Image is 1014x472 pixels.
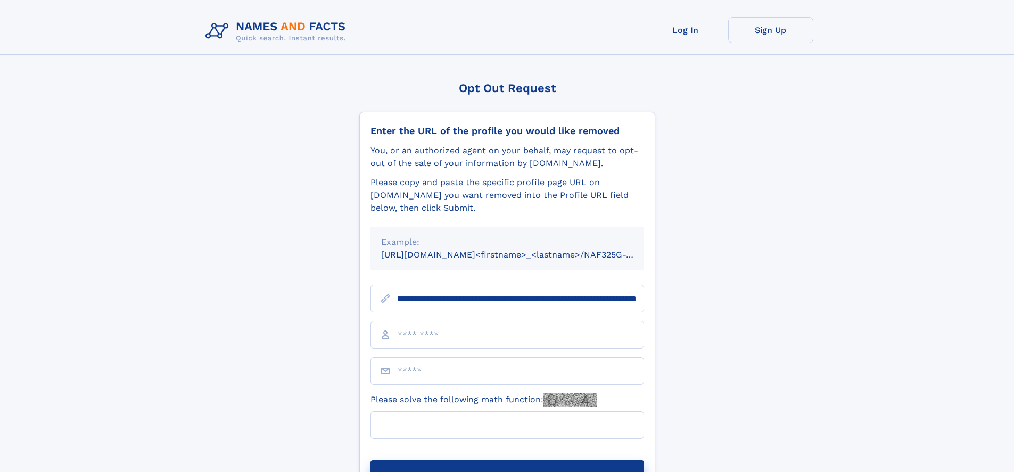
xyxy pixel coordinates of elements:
[370,125,644,137] div: Enter the URL of the profile you would like removed
[359,81,655,95] div: Opt Out Request
[370,144,644,170] div: You, or an authorized agent on your behalf, may request to opt-out of the sale of your informatio...
[381,250,664,260] small: [URL][DOMAIN_NAME]<firstname>_<lastname>/NAF325G-xxxxxxxx
[201,17,355,46] img: Logo Names and Facts
[370,176,644,214] div: Please copy and paste the specific profile page URL on [DOMAIN_NAME] you want removed into the Pr...
[643,17,728,43] a: Log In
[728,17,813,43] a: Sign Up
[370,393,597,407] label: Please solve the following math function:
[381,236,633,249] div: Example:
